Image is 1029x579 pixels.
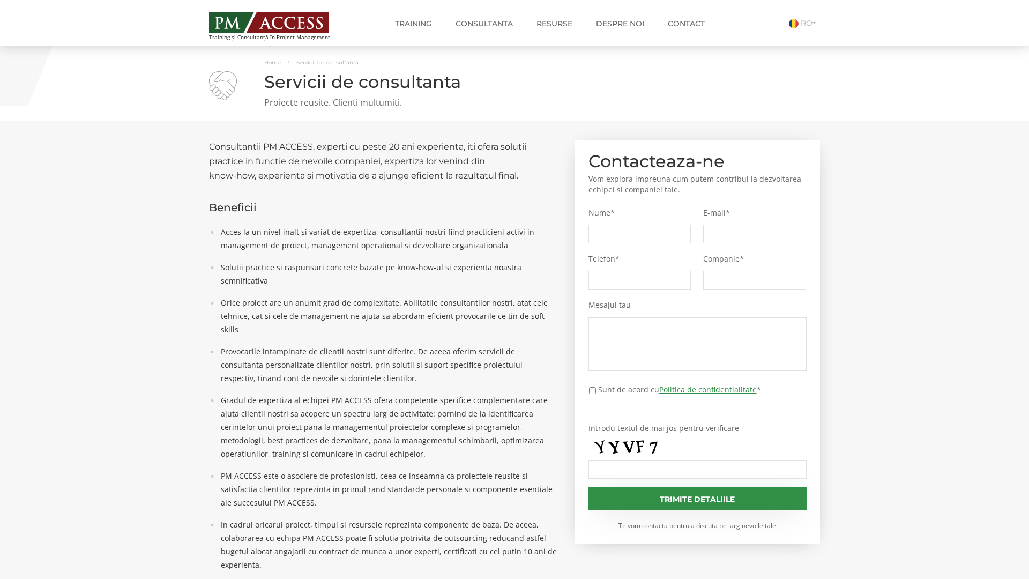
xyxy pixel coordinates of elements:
[209,12,329,33] img: PM ACCESS - Echipa traineri si consultanti certificati PMP: Narciss Popescu, Mihai Olaru, Monica ...
[209,139,559,183] h2: Consultantii PM ACCESS, experti cu peste 20 ani experienta, iti ofera solutii practice in functie...
[588,521,807,530] small: Te vom contacta pentru a discuta pe larg nevoile tale
[296,59,359,66] span: Servicii de consultanta
[588,208,691,218] label: Nume
[209,96,820,109] p: Proiecte reusite. Clienti multumiti.
[215,261,559,287] li: Solutii practice si raspunsuri concrete bazate pe know-how-ul si experienta noastra semnificativa
[588,424,807,433] label: Introdu textul de mai jos pentru verificare
[215,518,559,571] li: In cadrul oricarui proiect, timpul si resursele reprezinta componente de baza. De aceea, colabora...
[215,225,559,252] li: Acces la un nivel inalt si variat de expertiza, consultantii nostri fiind practicieni activi in m...
[387,13,440,34] a: Training
[588,154,807,168] h2: Contacteaza-ne
[588,300,807,310] label: Mesajul tau
[659,384,757,395] a: Politica de confidentialitate
[448,13,521,34] a: Consultanta
[588,174,807,195] p: Vom explora impreuna cum putem contribui la dezvoltarea echipei si companiei tale.
[528,13,580,34] a: Resurse
[703,254,806,264] label: Companie
[209,72,820,91] h1: Servicii de consultanta
[598,384,761,395] label: Sunt de acord cu *
[703,208,806,218] label: E-mail
[215,296,559,336] li: Orice proiect are un anumit grad de complexitate. Abilitatile consultantilor nostri, atat cele te...
[209,71,237,100] img: Servicii de consultanta
[789,19,799,28] img: Romana
[660,13,713,34] a: Contact
[209,202,559,213] h3: Beneficii
[588,487,807,510] input: Trimite detaliile
[215,394,559,461] li: Gradul de expertiza al echipei PM ACCESS ofera competente specifice complementare care ajuta clie...
[215,345,559,385] li: Provocarile intampinate de clientii nostri sunt diferite. De aceea oferim servicii de consultanta...
[209,9,350,40] a: Training și Consultanță în Project Management
[264,59,281,66] a: Home
[588,13,652,34] a: Despre noi
[789,18,820,28] a: RO
[588,254,691,264] label: Telefon
[209,34,350,40] span: Training și Consultanță în Project Management
[215,469,559,509] li: PM ACCESS este o asociere de profesionisti, ceea ce inseamna ca proiectele reusite si satisfactia...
